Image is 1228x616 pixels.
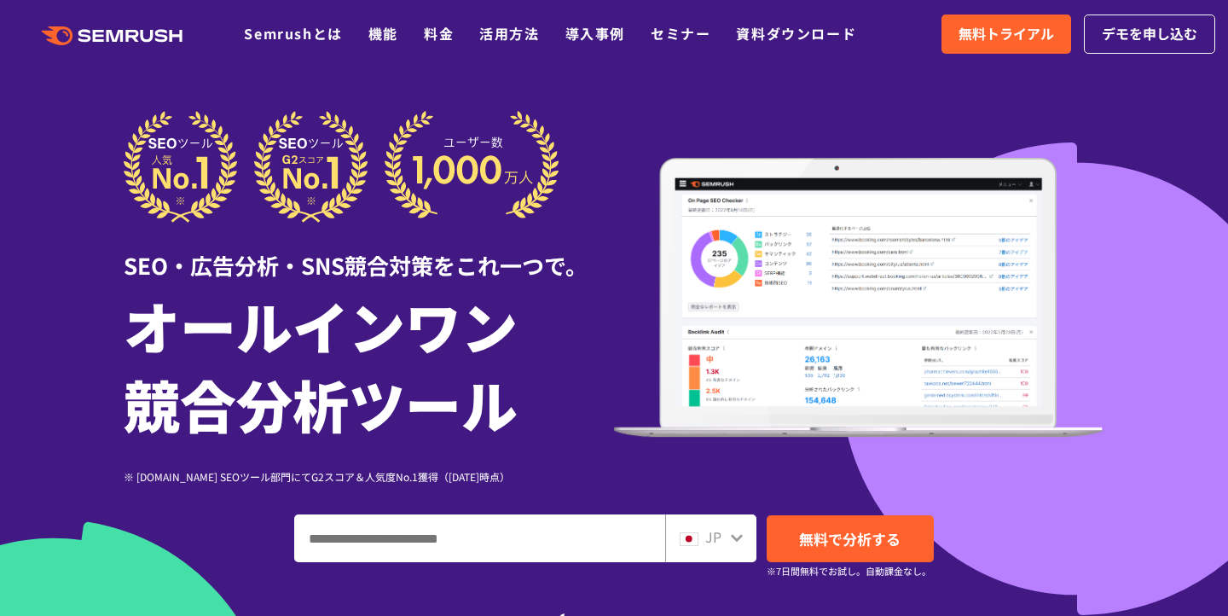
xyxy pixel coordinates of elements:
a: Semrushとは [244,23,342,44]
a: デモを申し込む [1084,15,1215,54]
div: SEO・広告分析・SNS競合対策をこれ一つで。 [124,223,614,282]
a: 活用方法 [479,23,539,44]
span: 無料で分析する [799,528,901,549]
a: セミナー [651,23,710,44]
a: 導入事例 [565,23,625,44]
a: 機能 [368,23,398,44]
a: 資料ダウンロード [736,23,856,44]
a: 無料で分析する [767,515,934,562]
h1: オールインワン 競合分析ツール [124,286,614,443]
span: 無料トライアル [959,23,1054,45]
span: JP [705,526,721,547]
input: ドメイン、キーワードまたはURLを入力してください [295,515,664,561]
div: ※ [DOMAIN_NAME] SEOツール部門にてG2スコア＆人気度No.1獲得（[DATE]時点） [124,468,614,485]
a: 料金 [424,23,454,44]
small: ※7日間無料でお試し。自動課金なし。 [767,563,931,579]
span: デモを申し込む [1102,23,1197,45]
a: 無料トライアル [941,15,1071,54]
